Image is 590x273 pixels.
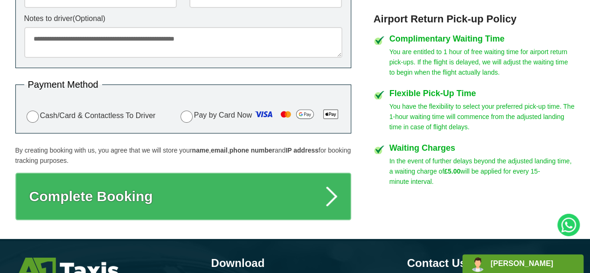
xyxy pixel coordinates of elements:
[211,258,379,269] h3: Download
[24,80,102,89] legend: Payment Method
[285,147,319,154] strong: IP address
[374,13,575,25] h3: Airport Return Pick-up Policy
[24,109,156,123] label: Cash/Card & Contactless To Driver
[389,35,575,43] h4: Complimentary Waiting Time
[24,15,342,22] label: Notes to driver
[15,173,351,220] button: Complete Booking
[389,101,575,132] p: You have the flexibility to select your preferred pick-up time. The 1-hour waiting time will comm...
[389,47,575,77] p: You are entitled to 1 hour of free waiting time for airport return pick-ups. If the flight is del...
[389,89,575,98] h4: Flexible Pick-Up Time
[73,14,105,22] span: (Optional)
[15,145,351,166] p: By creating booking with us, you agree that we will store your , , and for booking tracking purpo...
[229,147,275,154] strong: phone number
[444,168,460,175] strong: £5.00
[192,147,209,154] strong: name
[180,111,193,123] input: Pay by Card Now
[389,144,575,152] h4: Waiting Charges
[407,258,575,269] h3: Contact Us
[178,107,342,125] label: Pay by Card Now
[27,111,39,123] input: Cash/Card & Contactless To Driver
[389,156,575,187] p: In the event of further delays beyond the adjusted landing time, a waiting charge of will be appl...
[462,252,585,273] iframe: chat widget
[211,147,228,154] strong: email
